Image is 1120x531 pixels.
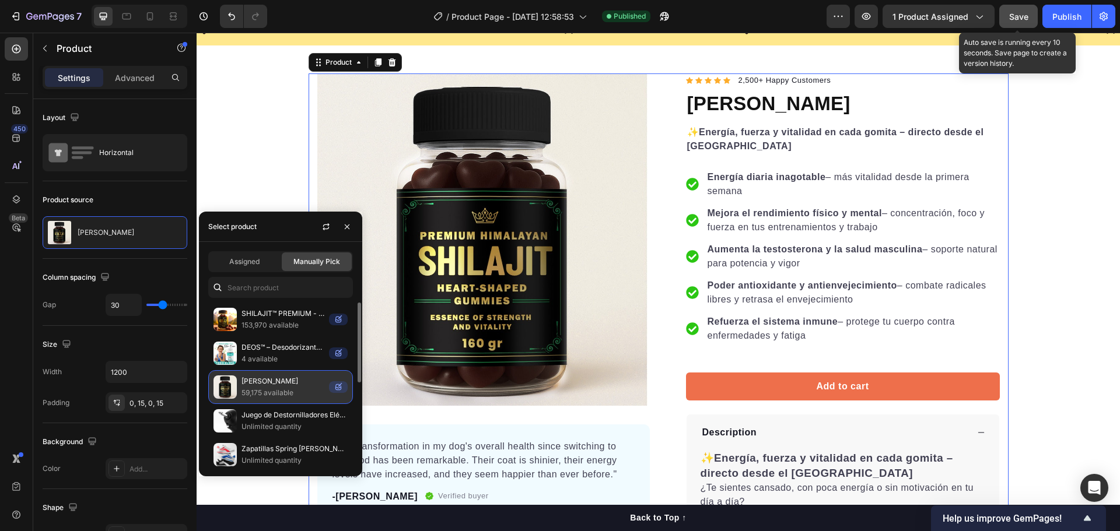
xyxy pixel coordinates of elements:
[106,294,141,315] input: Auto
[43,300,56,310] div: Gap
[58,72,90,84] p: Settings
[620,347,673,361] div: Add to cart
[506,393,561,407] p: Description
[242,319,324,331] p: 153,970 available
[511,282,801,310] p: – protege tu cuerpo contra enfermedades y fatiga
[9,213,28,223] div: Beta
[213,409,237,432] img: collections
[43,367,62,377] div: Width
[883,5,995,28] button: 1 product assigned
[1052,10,1081,23] div: Publish
[229,256,260,267] span: Assigned
[433,479,489,491] div: Back to Top ↑
[511,284,642,294] strong: Refuerza el sistema inmune
[1042,5,1091,28] button: Publish
[511,138,801,166] p: – más vitalidad desde la primera semana
[452,10,574,23] span: Product Page - [DATE] 12:58:53
[11,124,28,133] div: 450
[1009,12,1028,22] span: Save
[999,5,1038,28] button: Save
[43,337,73,353] div: Size
[511,139,629,149] strong: Energía diaria inagotable
[504,419,757,446] strong: Energía, fuerza y vitalidad en cada gomita – directo desde el [GEOGRAPHIC_DATA]
[57,41,156,55] p: Product
[446,10,449,23] span: /
[242,342,324,353] p: DEOS™ – Desodorizante Natural en Cápsulas
[511,212,726,221] strong: Aumenta la testosterona y la salud masculina
[43,463,61,474] div: Color
[511,210,801,238] p: – soporte natural para potencia y vigor
[892,10,968,23] span: 1 product assigned
[48,221,71,244] img: product feature img
[509,280,803,312] div: Rich Text Editor. Editing area: main
[242,421,348,432] p: Unlimited quantity
[509,208,803,240] div: Rich Text Editor. Editing area: main
[242,458,292,469] p: Verified buyer
[491,93,802,121] p: ✨
[491,94,787,118] strong: Energía, fuerza y vitalidad en cada gomita – directo desde el [GEOGRAPHIC_DATA]
[504,419,757,446] h3: ✨
[509,136,803,167] div: Rich Text Editor. Editing area: main
[76,9,82,23] p: 7
[943,513,1080,524] span: Help us improve GemPages!
[213,342,237,365] img: collections
[509,244,803,276] div: Rich Text Editor. Editing area: main
[213,308,237,331] img: collections
[242,409,348,421] p: Juego de Destornilladores Eléctricos
[43,110,82,126] div: Layout
[99,139,170,166] div: Horizontal
[489,340,803,368] button: Add to cart
[242,443,348,455] p: Zapatillas Spring [PERSON_NAME] Deportivas
[43,500,80,516] div: Shape
[213,443,237,466] img: collections
[115,72,155,84] p: Advanced
[43,398,69,408] div: Padding
[242,387,324,399] p: 59,175 available
[78,228,134,237] p: [PERSON_NAME]
[943,511,1094,525] button: Show survey - Help us improve GemPages!
[213,375,237,399] img: collections
[242,375,324,387] p: [PERSON_NAME]
[511,248,701,258] strong: Poder antioxidante y antienvejecimiento
[5,5,87,28] button: 7
[242,353,324,365] p: 4 available
[293,256,340,267] span: Manually Pick
[208,277,353,298] input: Search in Settings & Advanced
[511,174,801,202] p: – concentración, foco y fuerza en tus entrenamientos y trabajo
[208,221,257,232] div: Select product
[509,172,803,203] div: Rich Text Editor. Editing area: main
[614,11,646,22] span: Published
[1080,474,1108,502] div: Open Intercom Messenger
[197,33,1120,531] iframe: Design area
[43,434,99,450] div: Background
[43,270,112,286] div: Column spacing
[511,246,801,274] p: – combate radicales libres y retrasa el envejecimiento
[542,42,635,54] p: 2,500+ Happy Customers
[242,308,324,319] p: SHILAJIT™ PREMIUM - 🔥 EL MEJOR POTENCIADOR
[129,464,184,474] div: Add...
[489,55,803,87] h1: [PERSON_NAME]
[106,361,187,382] input: Auto
[127,24,157,35] div: Product
[220,5,267,28] div: Undo/Redo
[129,398,184,409] div: 0, 15, 0, 15
[511,175,685,185] strong: Mejora el rendimiento físico y mental
[242,455,348,466] p: Unlimited quantity
[43,195,93,205] div: Product source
